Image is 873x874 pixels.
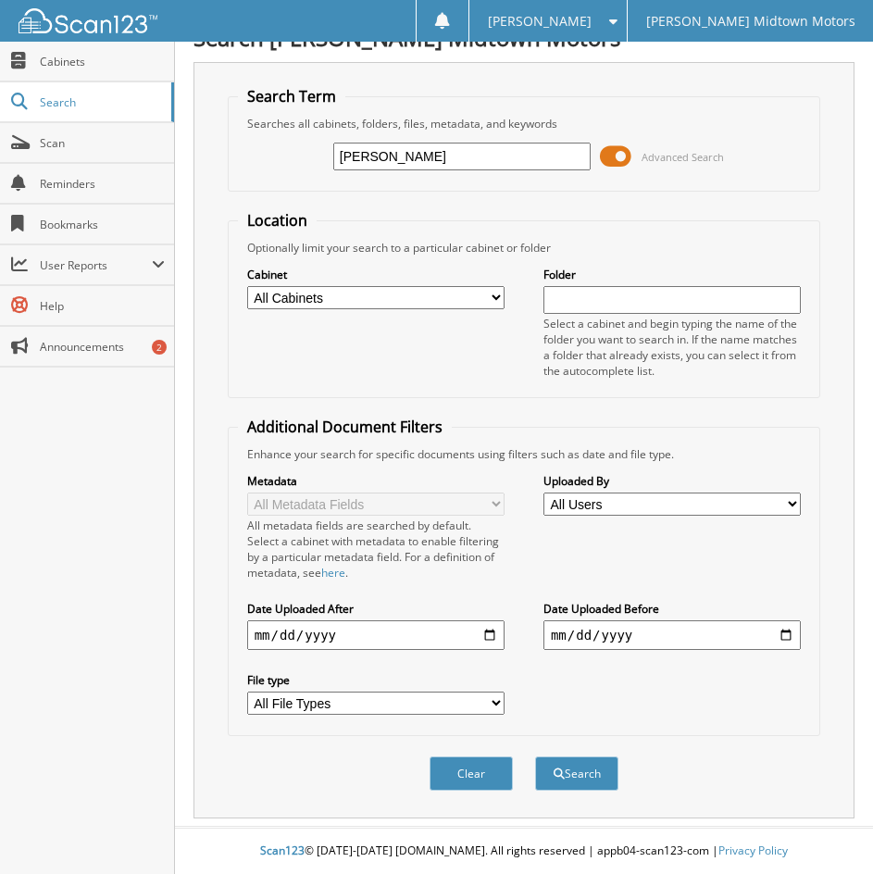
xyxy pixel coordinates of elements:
[175,829,873,874] div: © [DATE]-[DATE] [DOMAIN_NAME]. All rights reserved | appb04-scan123-com |
[40,257,152,273] span: User Reports
[247,518,505,581] div: All metadata fields are searched by default. Select a cabinet with metadata to enable filtering b...
[238,240,811,256] div: Optionally limit your search to a particular cabinet or folder
[40,94,162,110] span: Search
[543,601,801,617] label: Date Uploaded Before
[247,672,505,688] label: File type
[238,446,811,462] div: Enhance your search for specific documents using filters such as date and file type.
[718,843,788,858] a: Privacy Policy
[430,756,513,791] button: Clear
[238,210,317,231] legend: Location
[260,843,305,858] span: Scan123
[40,54,165,69] span: Cabinets
[40,176,165,192] span: Reminders
[238,86,345,106] legend: Search Term
[543,620,801,650] input: end
[642,150,724,164] span: Advanced Search
[543,316,801,379] div: Select a cabinet and begin typing the name of the folder you want to search in. If the name match...
[321,565,345,581] a: here
[238,116,811,131] div: Searches all cabinets, folders, files, metadata, and keywords
[247,620,505,650] input: start
[19,8,157,33] img: scan123-logo-white.svg
[40,339,165,355] span: Announcements
[152,340,167,355] div: 2
[238,417,452,437] legend: Additional Document Filters
[40,298,165,314] span: Help
[646,16,855,27] span: [PERSON_NAME] Midtown Motors
[535,756,618,791] button: Search
[543,267,801,282] label: Folder
[40,135,165,151] span: Scan
[247,473,505,489] label: Metadata
[488,16,592,27] span: [PERSON_NAME]
[543,473,801,489] label: Uploaded By
[247,267,505,282] label: Cabinet
[40,217,165,232] span: Bookmarks
[247,601,505,617] label: Date Uploaded After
